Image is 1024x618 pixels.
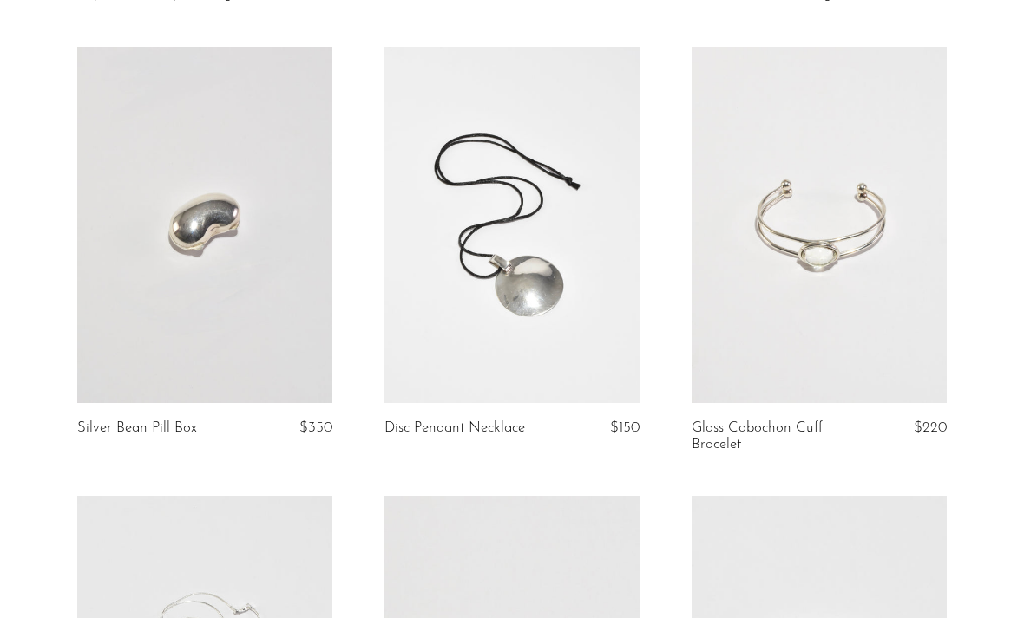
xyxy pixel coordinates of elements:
span: $220 [914,420,947,435]
a: Silver Bean Pill Box [77,420,197,436]
span: $150 [610,420,640,435]
a: Glass Cabochon Cuff Bracelet [692,420,860,452]
a: Disc Pendant Necklace [384,420,525,436]
span: $350 [299,420,332,435]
